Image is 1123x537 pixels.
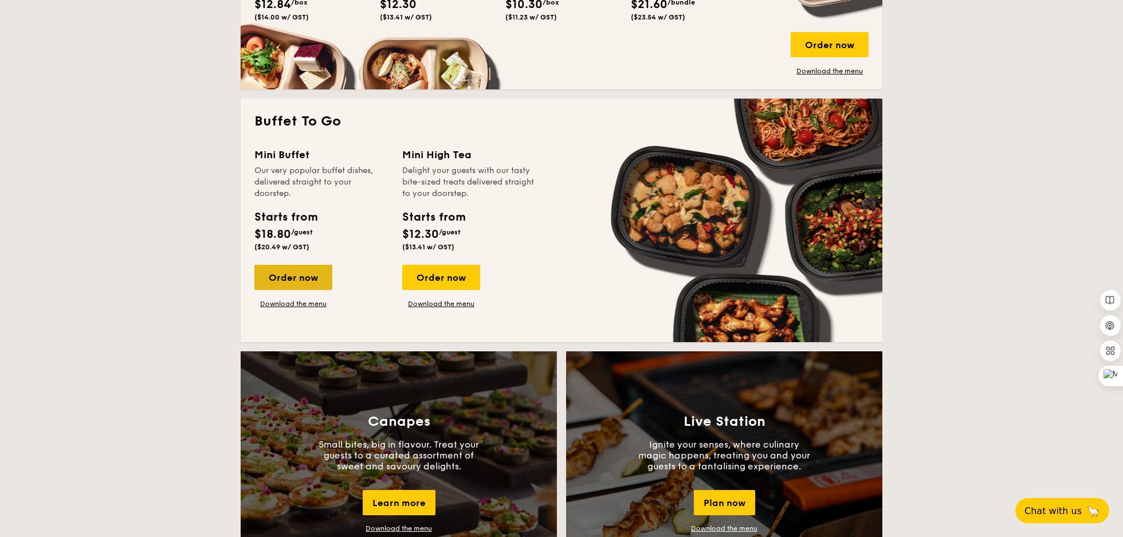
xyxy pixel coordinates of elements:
div: Starts from [254,209,317,226]
span: /guest [439,228,461,236]
span: ($23.54 w/ GST) [631,13,685,21]
p: Ignite your senses, where culinary magic happens, treating you and your guests to a tantalising e... [638,439,810,472]
a: Download the menu [691,524,757,532]
a: Download the menu [791,66,869,76]
div: Order now [791,32,869,57]
h2: Buffet To Go [254,112,869,131]
span: ($13.41 w/ GST) [402,243,454,251]
div: Starts from [402,209,465,226]
div: Order now [254,265,332,290]
span: 🦙 [1086,504,1100,518]
div: Delight your guests with our tasty bite-sized treats delivered straight to your doorstep. [402,165,536,199]
a: Download the menu [366,524,432,532]
span: ($13.41 w/ GST) [380,13,432,21]
span: ($14.00 w/ GST) [254,13,309,21]
span: $12.30 [402,228,439,241]
span: Chat with us [1024,505,1082,516]
div: Mini Buffet [254,147,388,163]
a: Download the menu [254,299,332,308]
button: Chat with us🦙 [1015,498,1109,523]
h3: Canapes [368,414,430,430]
p: Small bites, big in flavour. Treat your guests to a curated assortment of sweet and savoury delig... [313,439,485,472]
div: Learn more [363,490,435,515]
div: Plan now [694,490,755,515]
div: Order now [402,265,480,290]
a: Download the menu [402,299,480,308]
span: /guest [291,228,313,236]
span: ($11.23 w/ GST) [505,13,557,21]
span: $18.80 [254,228,291,241]
span: ($20.49 w/ GST) [254,243,309,251]
h3: Live Station [684,414,765,430]
div: Mini High Tea [402,147,536,163]
div: Our very popular buffet dishes, delivered straight to your doorstep. [254,165,388,199]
